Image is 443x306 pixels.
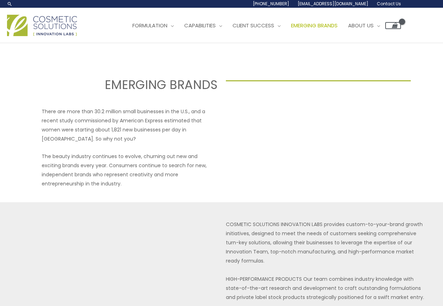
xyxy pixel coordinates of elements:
[122,15,401,36] nav: Site Navigation
[7,1,13,7] a: Search icon link
[127,15,179,36] a: Formulation
[253,1,289,7] span: [PHONE_NUMBER]
[227,15,286,36] a: Client Success
[385,22,401,29] a: View Shopping Cart, empty
[184,22,216,29] span: Capabilities
[286,15,343,36] a: Emerging Brands
[132,22,167,29] span: Formulation
[42,107,217,143] p: There are more than 30.2 million small businesses in the U.S., and a recent study commissioned by...
[298,1,368,7] span: [EMAIL_ADDRESS][DOMAIN_NAME]
[343,15,385,36] a: About Us
[32,77,217,93] h2: EMERGING BRANDS
[348,22,374,29] span: About Us
[179,15,227,36] a: Capabilities
[7,15,77,36] img: Cosmetic Solutions Logo
[42,152,217,188] p: The beauty industry continues to evolve, churning out new and exciting brands every year. Consume...
[291,22,338,29] span: Emerging Brands
[377,1,401,7] span: Contact Us
[233,22,274,29] span: Client Success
